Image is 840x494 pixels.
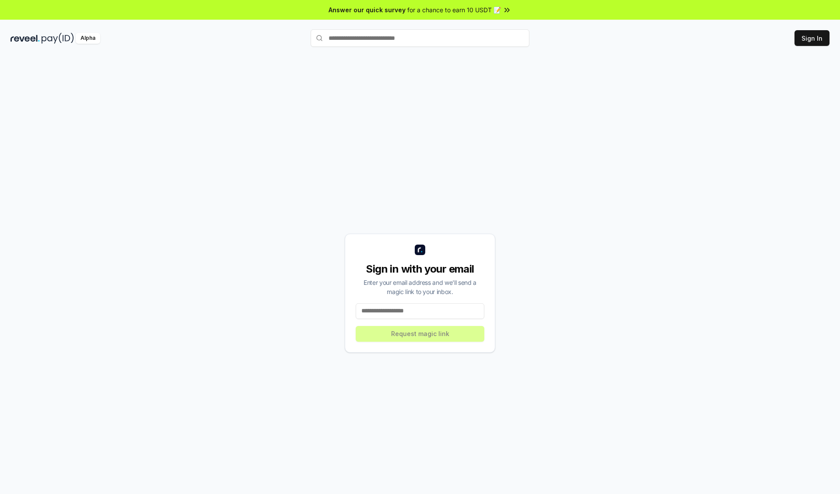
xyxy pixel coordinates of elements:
span: for a chance to earn 10 USDT 📝 [407,5,501,14]
img: pay_id [42,33,74,44]
img: reveel_dark [10,33,40,44]
span: Answer our quick survey [329,5,406,14]
div: Alpha [76,33,100,44]
button: Sign In [794,30,829,46]
div: Sign in with your email [356,262,484,276]
img: logo_small [415,245,425,255]
div: Enter your email address and we’ll send a magic link to your inbox. [356,278,484,296]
